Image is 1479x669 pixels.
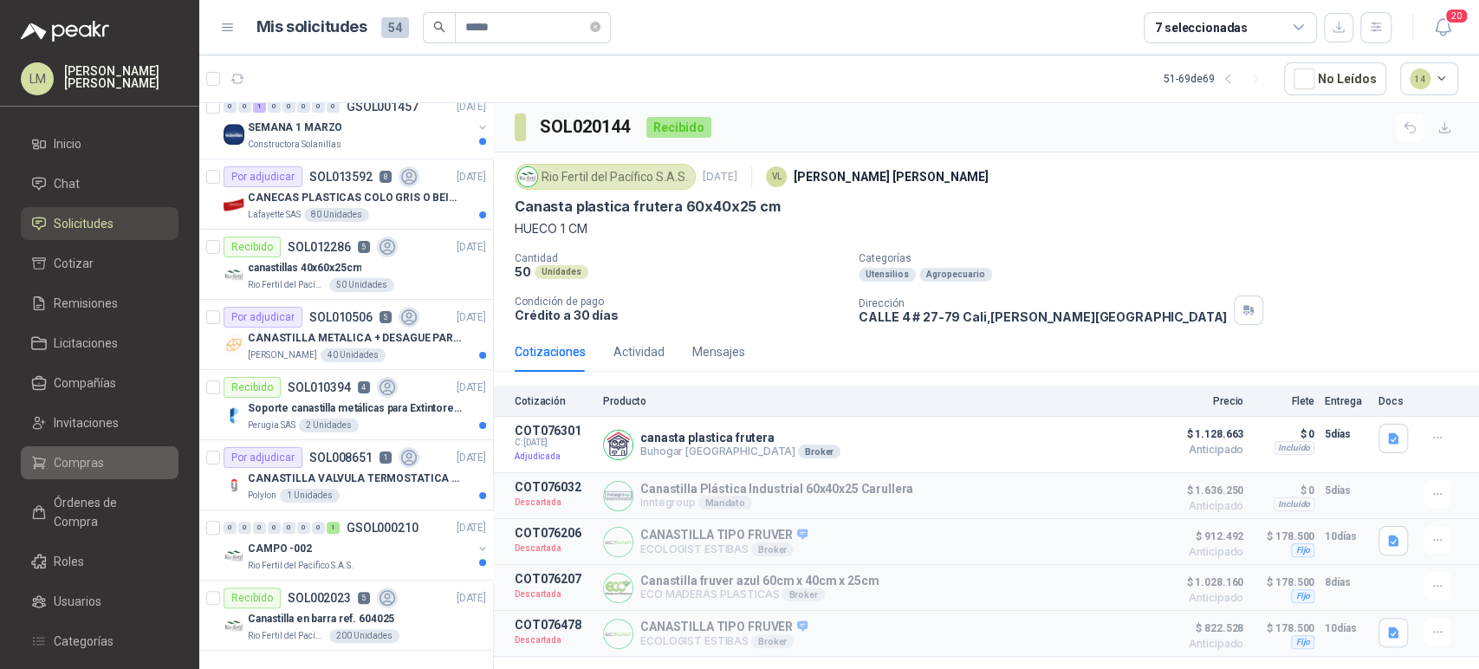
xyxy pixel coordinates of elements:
a: Solicitudes [21,207,178,240]
p: [PERSON_NAME] [PERSON_NAME] [64,65,178,89]
span: Usuarios [54,592,101,611]
p: 5 [358,241,370,253]
div: Broker [751,634,794,648]
img: Company Logo [224,405,244,425]
a: Invitaciones [21,406,178,439]
span: Compras [54,453,104,472]
p: Rio Fertil del Pacífico S.A.S. [248,559,354,573]
p: CAMPO -002 [248,541,312,557]
a: Por adjudicarSOL0105065[DATE] Company LogoCANASTILLA METALICA + DESAGUE PARA LAVAPLATOS[PERSON_NA... [199,300,493,370]
p: CANASTILLA TIPO FRUVER [640,528,808,543]
div: Recibido [646,117,711,138]
div: Fijo [1291,635,1314,649]
div: Cotizaciones [515,342,586,361]
p: Constructora Solanillas [248,138,341,152]
div: 2 Unidades [299,419,359,432]
p: Descartada [515,540,593,557]
div: LM [21,62,54,95]
p: Soporte canastilla metálicas para Extintores de 5 Libras [248,400,464,417]
div: Fijo [1291,543,1314,557]
img: Company Logo [224,475,244,496]
p: Canastilla Plástica Industrial 60x40x25 Carullera [640,482,913,496]
div: Incluido [1274,441,1314,455]
a: Categorías [21,625,178,658]
p: Rio Fertil del Pacífico S.A.S. [248,629,326,643]
div: Incluido [1274,497,1314,511]
span: Remisiones [54,294,118,313]
span: Inicio [54,134,81,153]
span: Invitaciones [54,413,119,432]
a: Por adjudicarSOL0135928[DATE] Company LogoCANECAS PLASTICAS COLO GRIS O BEIGE MEDIDAS 25CM DE DIA... [199,159,493,230]
p: COT076206 [515,526,593,540]
a: Por adjudicarSOL0086511[DATE] Company LogoCANASTILLA VALVULA TERMOSTATICA REF 22856991 Compresor ... [199,440,493,510]
div: 1 [253,101,266,113]
p: $ 178.500 [1254,526,1314,547]
span: $ 1.128.663 [1157,424,1243,445]
p: SOL002023 [288,592,351,604]
p: SOL013592 [309,171,373,183]
span: Anticipado [1157,593,1243,603]
p: Producto [603,395,1146,407]
p: canasta plastica frutera [640,431,840,445]
img: Company Logo [604,482,632,510]
p: Canastilla en barra ref. 604025 [248,611,394,627]
p: Dirección [859,297,1227,309]
p: Inntegroup [640,496,913,510]
span: Licitaciones [54,334,118,353]
p: Descartada [515,494,593,511]
p: Canastilla fruver azul 60cm x 40cm x 25cm [640,574,879,588]
p: CANASTILLA TIPO FRUVER [640,620,808,635]
span: 54 [381,17,409,38]
img: Company Logo [604,528,632,556]
p: Flete [1254,395,1314,407]
button: 20 [1427,12,1458,43]
p: GSOL000210 [347,522,418,534]
a: Inicio [21,127,178,160]
img: Company Logo [224,615,244,636]
div: 0 [253,522,266,534]
p: Entrega [1325,395,1368,407]
div: 0 [282,522,295,534]
div: Agropecuario [919,268,992,282]
p: [DATE] [457,99,486,115]
div: 7 seleccionadas [1155,18,1248,37]
p: Perugia SAS [248,419,295,432]
span: $ 1.636.250 [1157,480,1243,501]
span: Anticipado [1157,501,1243,511]
div: Broker [782,588,824,601]
p: [DATE] [457,380,486,396]
a: Remisiones [21,287,178,320]
p: [DATE] [457,590,486,607]
a: Chat [21,167,178,200]
span: Anticipado [1157,445,1243,455]
p: SOL012286 [288,241,351,253]
span: close-circle [590,22,600,32]
p: $ 0 [1254,480,1314,501]
span: $ 1.028.160 [1157,572,1243,593]
a: Usuarios [21,585,178,618]
div: Utensilios [859,268,916,282]
div: 1 Unidades [280,489,340,503]
p: 50 [515,264,531,279]
a: Órdenes de Compra [21,486,178,538]
p: canastillas 40x60x25cm [248,260,361,276]
div: 200 Unidades [329,629,399,643]
span: $ 912.492 [1157,526,1243,547]
div: 0 [238,101,251,113]
p: $ 178.500 [1254,618,1314,639]
p: Canasta plastica frutera 60x40x25 cm [515,198,781,216]
p: COT076478 [515,618,593,632]
span: 20 [1444,8,1469,24]
p: Categorías [859,252,1472,264]
p: [DATE] [457,450,486,466]
span: Cotizar [54,254,94,273]
div: Broker [798,445,840,458]
p: [DATE] [457,239,486,256]
button: 14 [1400,62,1459,95]
p: Lafayette SAS [248,208,301,222]
img: Company Logo [224,124,244,145]
a: 0 0 1 0 0 0 0 0 GSOL001457[DATE] Company LogoSEMANA 1 MARZOConstructora Solanillas [224,96,490,152]
p: [DATE] [457,169,486,185]
p: 8 días [1325,572,1368,593]
div: Fijo [1291,589,1314,603]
